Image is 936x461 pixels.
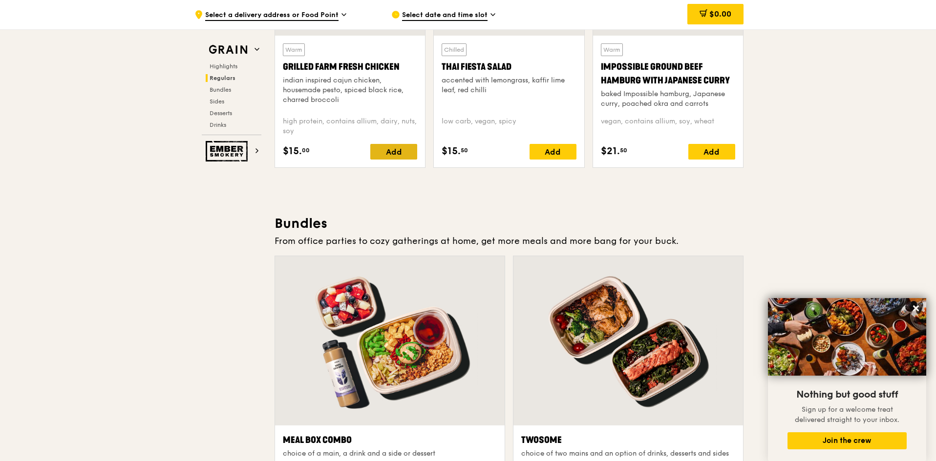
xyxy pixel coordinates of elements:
span: Sides [210,98,224,105]
div: Twosome [521,433,735,447]
span: Select a delivery address or Food Point [205,10,339,21]
div: From office parties to cozy gatherings at home, get more meals and more bang for your buck. [275,234,744,248]
div: Warm [283,43,305,56]
span: 50 [620,146,627,154]
div: Add [530,144,576,160]
span: Drinks [210,121,226,128]
div: choice of a main, a drink and a side or dessert [283,449,497,459]
div: high protein, contains allium, dairy, nuts, soy [283,117,417,136]
div: Thai Fiesta Salad [442,60,576,74]
span: Highlights [210,63,237,70]
button: Join the crew [787,432,907,449]
button: Close [908,301,924,316]
span: Nothing but good stuff [796,389,898,401]
span: Sign up for a welcome treat delivered straight to your inbox. [795,405,899,424]
span: 50 [461,146,468,154]
img: Grain web logo [206,41,251,59]
span: $0.00 [709,9,731,19]
div: accented with lemongrass, kaffir lime leaf, red chilli [442,76,576,95]
span: $15. [283,144,302,159]
div: Grilled Farm Fresh Chicken [283,60,417,74]
span: $21. [601,144,620,159]
div: vegan, contains allium, soy, wheat [601,117,735,136]
span: $15. [442,144,461,159]
span: Select date and time slot [402,10,488,21]
div: indian inspired cajun chicken, housemade pesto, spiced black rice, charred broccoli [283,76,417,105]
span: Regulars [210,75,235,81]
div: Add [688,144,735,160]
h3: Bundles [275,215,744,232]
div: Meal Box Combo [283,433,497,447]
div: Chilled [442,43,467,56]
div: Warm [601,43,623,56]
div: Add [370,144,417,160]
span: Bundles [210,86,231,93]
div: choice of two mains and an option of drinks, desserts and sides [521,449,735,459]
img: Ember Smokery web logo [206,141,251,161]
div: low carb, vegan, spicy [442,117,576,136]
img: DSC07876-Edit02-Large.jpeg [768,298,926,376]
div: Impossible Ground Beef Hamburg with Japanese Curry [601,60,735,87]
span: Desserts [210,110,232,117]
div: baked Impossible hamburg, Japanese curry, poached okra and carrots [601,89,735,109]
span: 00 [302,146,310,154]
